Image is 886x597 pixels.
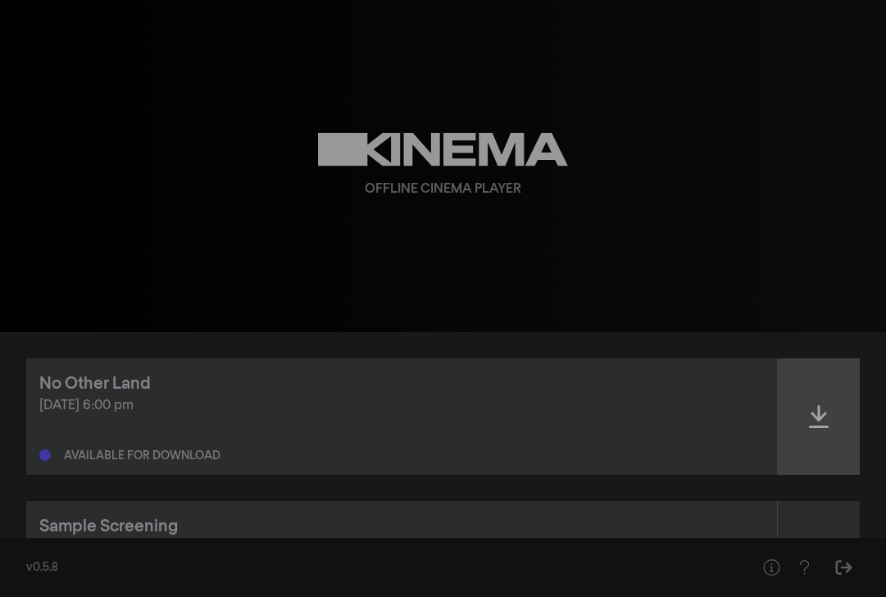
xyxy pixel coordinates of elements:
button: Help [788,551,820,584]
button: Sign Out [827,551,860,584]
div: Sample Screening [39,514,178,539]
div: v0.5.8 [26,559,722,576]
div: Offline Cinema Player [365,180,521,199]
button: Help [755,551,788,584]
div: Available for download [64,450,220,462]
div: No Other Land [39,371,151,396]
div: [DATE] 6:00 pm [39,396,764,416]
